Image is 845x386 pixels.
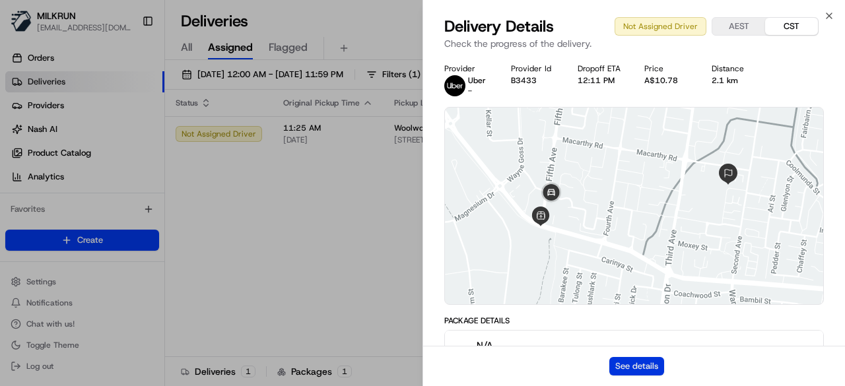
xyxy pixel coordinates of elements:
[644,63,690,74] div: Price
[444,63,490,74] div: Provider
[712,75,757,86] div: 2.1 km
[477,338,514,352] span: N/A
[765,18,818,35] button: CST
[444,315,824,326] div: Package Details
[511,75,537,86] button: B3433
[511,63,557,74] div: Provider Id
[609,357,664,375] button: See details
[468,75,486,86] span: Uber
[445,331,823,373] button: N/A
[444,37,824,50] p: Check the progress of the delivery.
[578,63,623,74] div: Dropoff ETA
[712,63,757,74] div: Distance
[644,75,690,86] div: A$10.78
[444,75,465,96] img: uber-new-logo.jpeg
[468,86,472,96] span: -
[578,75,623,86] div: 12:11 PM
[444,16,554,37] span: Delivery Details
[712,18,765,35] button: AEST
